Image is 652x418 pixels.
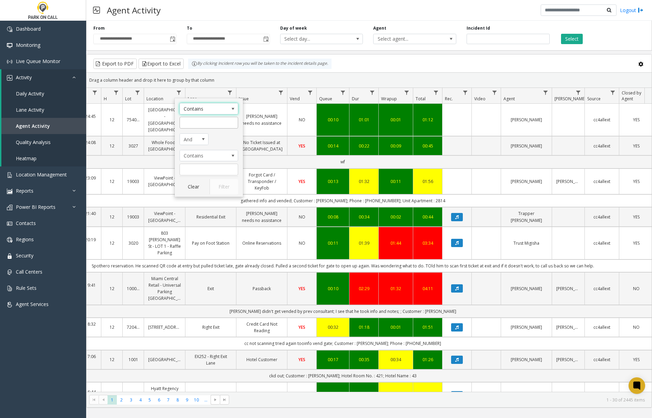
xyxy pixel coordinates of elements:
img: 'icon' [7,75,12,81]
span: Page 5 [145,395,154,405]
span: And [180,134,203,145]
div: 04:11 [417,285,438,292]
a: 12 [105,214,118,220]
span: Closed by Agent [622,90,641,102]
a: 00:17 [321,356,345,363]
span: Monitoring [16,42,40,48]
a: 01:32 [354,178,374,185]
a: YES [623,356,649,363]
div: 00:09 [383,143,409,149]
a: cc4allext [589,356,615,363]
button: Export to PDF [93,59,137,69]
span: YES [298,324,305,330]
a: 02:29 [354,285,374,292]
a: 00:11 [383,178,409,185]
img: 'icon' [7,59,12,64]
a: [PERSON_NAME] [505,116,548,123]
a: Right Exit [190,324,232,330]
span: Toggle popup [262,34,269,44]
a: cc4allext [589,285,615,292]
span: Agent [503,96,515,102]
a: H Filter Menu [112,88,121,97]
span: H [104,96,107,102]
span: Security [16,252,33,259]
a: NO [292,214,312,220]
span: Location Management [16,171,67,178]
span: YES [298,357,305,363]
input: Location Filter [180,164,238,175]
label: To [187,25,192,31]
a: Miami Central Retail - Universal Parking [GEOGRAPHIC_DATA] [148,275,181,302]
span: Dashboard [16,26,41,32]
a: Whole Foods [GEOGRAPHIC_DATA] [148,139,181,152]
a: Trapper [PERSON_NAME] [505,210,548,223]
span: Queue [319,96,332,102]
div: 01:51 [417,324,438,330]
a: ViewPoint - [GEOGRAPHIC_DATA] [148,175,181,188]
span: Heatmap [16,155,37,162]
div: 00:10 [321,285,345,292]
a: 00:13 [321,178,345,185]
a: 803 [PERSON_NAME] St - LOT 1 - Raffle Parking [148,230,181,256]
span: Page 6 [154,395,164,405]
label: Day of week [280,25,307,31]
div: 00:34 [354,214,374,220]
span: Power BI Reports [16,204,55,210]
a: Heatmap [1,150,86,166]
a: 01:01 [354,116,374,123]
span: Go to the next page [213,397,218,402]
a: [PERSON_NAME] [556,324,580,330]
img: 'icon' [7,286,12,291]
a: YES [623,178,649,185]
span: Page 10 [192,395,201,405]
div: 00:14 [321,143,345,149]
a: 00:34 [383,356,409,363]
a: 00:08 [321,214,345,220]
a: EX252 - Right Exit Lane [190,353,232,366]
span: Page 3 [126,395,136,405]
a: Passback [241,285,283,292]
a: NO [292,116,312,123]
span: Regions [16,236,34,243]
a: Closed by Agent Filter Menu [643,88,652,97]
a: [GEOGRAPHIC_DATA] - [GEOGRAPHIC_DATA] [GEOGRAPHIC_DATA] [148,106,181,133]
a: Hyatt Regency [PERSON_NAME] - Square Parking [148,385,181,405]
a: Trust Migisha [505,240,548,246]
span: Go to the last page [222,397,227,402]
a: Agent Filter Menu [541,88,550,97]
a: 12 [105,143,118,149]
div: Drag a column header and drop it here to group by that column [86,74,652,86]
a: 19003 [127,178,140,185]
span: Wrapup [381,96,397,102]
span: Page 1 [108,395,117,405]
a: 01:12 [417,116,438,123]
a: NO [623,285,649,292]
a: 1001 [127,356,140,363]
button: Export to Excel [139,59,184,69]
a: ViewPoint - [GEOGRAPHIC_DATA] [148,210,181,223]
a: YES [623,214,649,220]
a: Daily Activity [1,85,86,102]
a: Hotel Customer [241,356,283,363]
a: 01:44 [383,240,409,246]
img: 'icon' [7,302,12,307]
a: NO [292,240,312,246]
div: 00:45 [417,143,438,149]
a: Wrapup Filter Menu [402,88,411,97]
h3: Agent Activity [103,2,164,19]
a: 12 [105,324,118,330]
span: Location [146,96,163,102]
a: YES [623,240,649,246]
a: Source Filter Menu [608,88,618,97]
a: 03:34 [417,240,438,246]
a: cc4allext [589,240,615,246]
img: 'icon' [7,237,12,243]
a: Credit Card Not Reading [241,321,283,334]
a: [PERSON_NAME] [505,356,548,363]
a: Vend Filter Menu [306,88,315,97]
button: Clear [180,179,208,194]
a: Agent Activity [1,118,86,134]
